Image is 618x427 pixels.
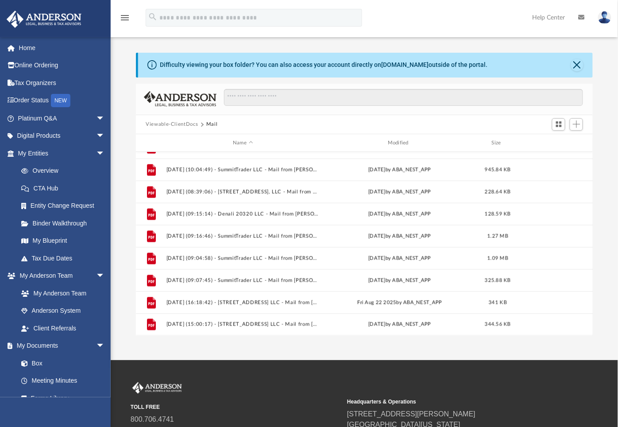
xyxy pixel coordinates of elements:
[485,212,511,217] span: 128.59 KB
[136,152,593,335] div: grid
[12,284,109,302] a: My Anderson Team
[12,302,114,320] a: Anderson System
[485,322,511,327] span: 344.56 KB
[347,410,475,418] a: [STREET_ADDRESS][PERSON_NAME]
[166,278,320,283] button: [DATE] (09:07:45) - SummitTrader LLC - Mail from [PERSON_NAME].pdf
[6,39,118,57] a: Home
[51,94,70,107] div: NEW
[148,12,158,22] i: search
[12,162,118,180] a: Overview
[6,57,118,74] a: Online Ordering
[381,61,429,68] a: [DOMAIN_NAME]
[96,144,114,163] span: arrow_drop_down
[12,214,118,232] a: Binder Walkthrough
[6,127,118,145] a: Digital Productsarrow_drop_down
[323,233,476,241] div: [DATE] by ABA_NEST_APP
[96,267,114,285] span: arrow_drop_down
[12,372,114,390] a: Meeting Minutes
[487,256,508,261] span: 1.09 MB
[487,234,508,239] span: 1.27 MB
[323,166,476,174] div: [DATE] by ABA_NEST_APP
[131,403,341,411] small: TOLL FREE
[120,12,130,23] i: menu
[323,277,476,285] div: [DATE] by ABA_NEST_APP
[570,118,583,131] button: Add
[12,249,118,267] a: Tax Due Dates
[166,256,320,261] button: [DATE] (09:04:58) - SummitTrader LLC - Mail from [PERSON_NAME] [PERSON_NAME].pdf
[323,139,476,147] div: Modified
[12,319,114,337] a: Client Referrals
[166,300,320,306] button: [DATE] (16:18:42) - [STREET_ADDRESS] LLC - Mail from [PERSON_NAME].pdf
[131,382,184,394] img: Anderson Advisors Platinum Portal
[368,322,386,327] span: [DATE]
[96,109,114,128] span: arrow_drop_down
[166,211,320,217] button: [DATE] (09:15:14) - Denali 20320 LLC - Mail from [PERSON_NAME] [PERSON_NAME] & Associates.pdf
[6,74,118,92] a: Tax Organizers
[166,167,320,173] button: [DATE] (10:04:49) - SummitTrader LLC - Mail from [PERSON_NAME] [PERSON_NAME].pdf
[12,232,114,250] a: My Blueprint
[166,233,320,239] button: [DATE] (09:16:46) - SummitTrader LLC - Mail from [PERSON_NAME] [PERSON_NAME].pdf
[323,188,476,196] div: [DATE] by ABA_NEST_APP
[6,144,118,162] a: My Entitiesarrow_drop_down
[485,190,511,194] span: 228.64 KB
[160,60,487,70] div: Difficulty viewing your box folder? You can also access your account directly on outside of the p...
[12,197,118,215] a: Entity Change Request
[6,109,118,127] a: Platinum Q&Aarrow_drop_down
[6,92,118,110] a: Order StatusNEW
[146,120,198,128] button: Viewable-ClientDocs
[4,11,84,28] img: Anderson Advisors Platinum Portal
[12,354,109,372] a: Box
[571,59,583,71] button: Close
[323,299,476,307] div: Fri Aug 22 2025 by ABA_NEST_APP
[12,179,118,197] a: CTA Hub
[520,139,582,147] div: id
[6,267,114,285] a: My Anderson Teamarrow_drop_down
[131,415,174,423] a: 800.706.4741
[140,139,162,147] div: id
[120,17,130,23] a: menu
[206,120,218,128] button: Mail
[489,300,507,305] span: 341 KB
[166,139,319,147] div: Name
[347,398,557,406] small: Headquarters & Operations
[323,255,476,263] div: [DATE] by ABA_NEST_APP
[6,337,114,355] a: My Documentsarrow_drop_down
[323,210,476,218] div: [DATE] by ABA_NEST_APP
[166,189,320,195] button: [DATE] (08:39:06) - [STREET_ADDRESS], LLC - Mail from Aegis General Insurance Agency.pdf
[166,322,320,328] button: [DATE] (15:00:17) - [STREET_ADDRESS] LLC - Mail from [PERSON_NAME].pdf
[96,337,114,355] span: arrow_drop_down
[485,278,511,283] span: 325.88 KB
[552,118,565,131] button: Switch to Grid View
[224,89,583,106] input: Search files and folders
[12,389,109,407] a: Forms Library
[598,11,611,24] img: User Pic
[323,321,476,329] div: by ABA_NEST_APP
[96,127,114,145] span: arrow_drop_down
[485,167,511,172] span: 945.84 KB
[480,139,516,147] div: Size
